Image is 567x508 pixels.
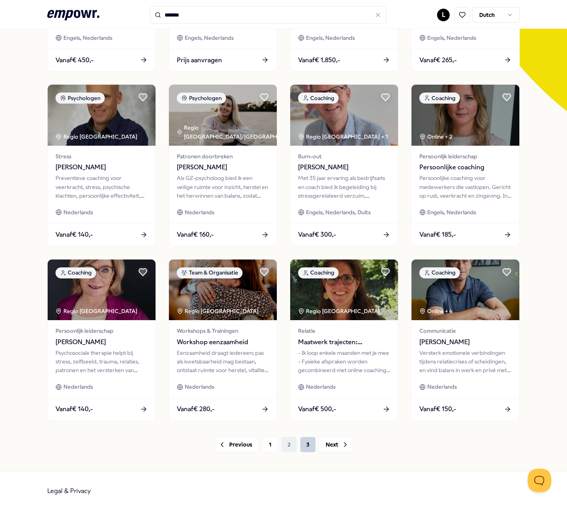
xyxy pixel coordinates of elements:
[177,307,260,315] div: Regio [GEOGRAPHIC_DATA]
[298,307,381,315] div: Regio [GEOGRAPHIC_DATA]
[63,33,112,42] span: Engels, Nederlands
[177,267,243,278] div: Team & Organisatie
[262,437,278,452] button: 1
[419,230,456,240] span: Vanaf € 185,-
[56,230,93,240] span: Vanaf € 140,-
[298,174,390,200] div: Met 35 jaar ervaring als bedrijfsarts en coach bied ik begeleiding bij stressgerelateerd verzuim,...
[298,230,336,240] span: Vanaf € 300,-
[169,84,277,246] a: package imagePsychologenRegio [GEOGRAPHIC_DATA]/[GEOGRAPHIC_DATA] Patronen doorbreken[PERSON_NAME...
[185,208,214,217] span: Nederlands
[47,487,91,495] a: Legal & Privacy
[56,267,96,278] div: Coaching
[419,93,460,104] div: Coaching
[177,404,215,414] span: Vanaf € 280,-
[63,382,93,391] span: Nederlands
[215,437,259,452] button: Previous
[419,349,511,375] div: Versterk emotionele verbindingen tijdens relatiecrises of scheidingen, en vind balans in werk en ...
[56,132,139,141] div: Regio [GEOGRAPHIC_DATA]
[419,326,511,335] span: Communicatie
[177,337,269,347] span: Workshop eenzaamheid
[427,382,457,391] span: Nederlands
[290,84,398,246] a: package imageCoachingRegio [GEOGRAPHIC_DATA] + 1Burn-out[PERSON_NAME]Met 35 jaar ervaring als bed...
[56,404,93,414] span: Vanaf € 140,-
[419,152,511,161] span: Persoonlijk leiderschap
[419,132,452,141] div: Online + 2
[63,208,93,217] span: Nederlands
[419,267,460,278] div: Coaching
[419,174,511,200] div: Persoonlijke coaching voor medewerkers die vastlopen. Gericht op rust, veerkracht en zingeving. I...
[298,349,390,375] div: - Ik loop enkele maanden met je mee - Fysieke afspraken worden gecombineerd met online coaching -...
[48,260,156,321] img: package image
[56,162,148,172] span: [PERSON_NAME]
[298,152,390,161] span: Burn-out
[306,33,355,42] span: Engels, Nederlands
[298,267,339,278] div: Coaching
[177,55,222,65] span: Prijs aanvragen
[56,93,105,104] div: Psychologen
[185,33,233,42] span: Engels, Nederlands
[411,84,520,246] a: package imageCoachingOnline + 2Persoonlijk leiderschapPersoonlijke coachingPersoonlijke coaching ...
[419,307,452,315] div: Online + 4
[56,349,148,375] div: Psychosociale therapie helpt bij stress, zelfbeeld, trauma, relaties, patronen en het versterken ...
[56,55,94,65] span: Vanaf € 450,-
[298,132,388,141] div: Regio [GEOGRAPHIC_DATA] + 1
[528,469,551,492] iframe: Help Scout Beacon - Open
[306,382,335,391] span: Nederlands
[48,85,156,146] img: package image
[427,33,476,42] span: Engels, Nederlands
[177,326,269,335] span: Workshops & Trainingen
[169,260,277,321] img: package image
[56,307,139,315] div: Regio [GEOGRAPHIC_DATA]
[150,6,386,24] input: Search for products, categories or subcategories
[185,382,214,391] span: Nederlands
[56,337,148,347] span: [PERSON_NAME]
[427,208,476,217] span: Engels, Nederlands
[56,326,148,335] span: Persoonlijk leiderschap
[177,349,269,375] div: Eenzaamheid draagt iedereen; pas als kwetsbaarheid mag bestaan, ontstaat ruimte voor herstel, vit...
[47,84,156,246] a: package imagePsychologenRegio [GEOGRAPHIC_DATA] Stress[PERSON_NAME]Preventieve coaching voor veer...
[177,152,269,161] span: Patronen doorbreken
[419,55,457,65] span: Vanaf € 265,-
[319,437,353,452] button: Next
[300,437,316,452] button: 3
[290,260,398,321] img: package image
[56,152,148,161] span: Stress
[411,259,520,421] a: package imageCoachingOnline + 4Communicatie[PERSON_NAME]Versterk emotionele verbindingen tijdens ...
[169,85,277,146] img: package image
[298,337,390,347] span: Maatwerk trajecten: lifecoaching, zwangerschapsverlies, relatiecoaching
[298,93,339,104] div: Coaching
[298,55,340,65] span: Vanaf € 1.850,-
[298,404,336,414] span: Vanaf € 500,-
[177,123,304,141] div: Regio [GEOGRAPHIC_DATA]/[GEOGRAPHIC_DATA]
[437,9,450,21] button: L
[56,174,148,200] div: Preventieve coaching voor veerkracht, stress, psychische klachten, persoonlijke effectiviteit, ge...
[419,404,456,414] span: Vanaf € 150,-
[306,208,371,217] span: Engels, Nederlands, Duits
[298,326,390,335] span: Relatie
[290,85,398,146] img: package image
[419,162,511,172] span: Persoonlijke coaching
[411,260,519,321] img: package image
[298,162,390,172] span: [PERSON_NAME]
[47,259,156,421] a: package imageCoachingRegio [GEOGRAPHIC_DATA] Persoonlijk leiderschap[PERSON_NAME]Psychosociale th...
[290,259,398,421] a: package imageCoachingRegio [GEOGRAPHIC_DATA] RelatieMaatwerk trajecten: lifecoaching, zwangerscha...
[177,162,269,172] span: [PERSON_NAME]
[177,230,214,240] span: Vanaf € 160,-
[411,85,519,146] img: package image
[169,259,277,421] a: package imageTeam & OrganisatieRegio [GEOGRAPHIC_DATA] Workshops & TrainingenWorkshop eenzaamheid...
[177,93,226,104] div: Psychologen
[177,174,269,200] div: Als GZ-psycholoog bied ik een veilige ruimte voor inzicht, herstel en het herwinnen van balans, z...
[419,337,511,347] span: [PERSON_NAME]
